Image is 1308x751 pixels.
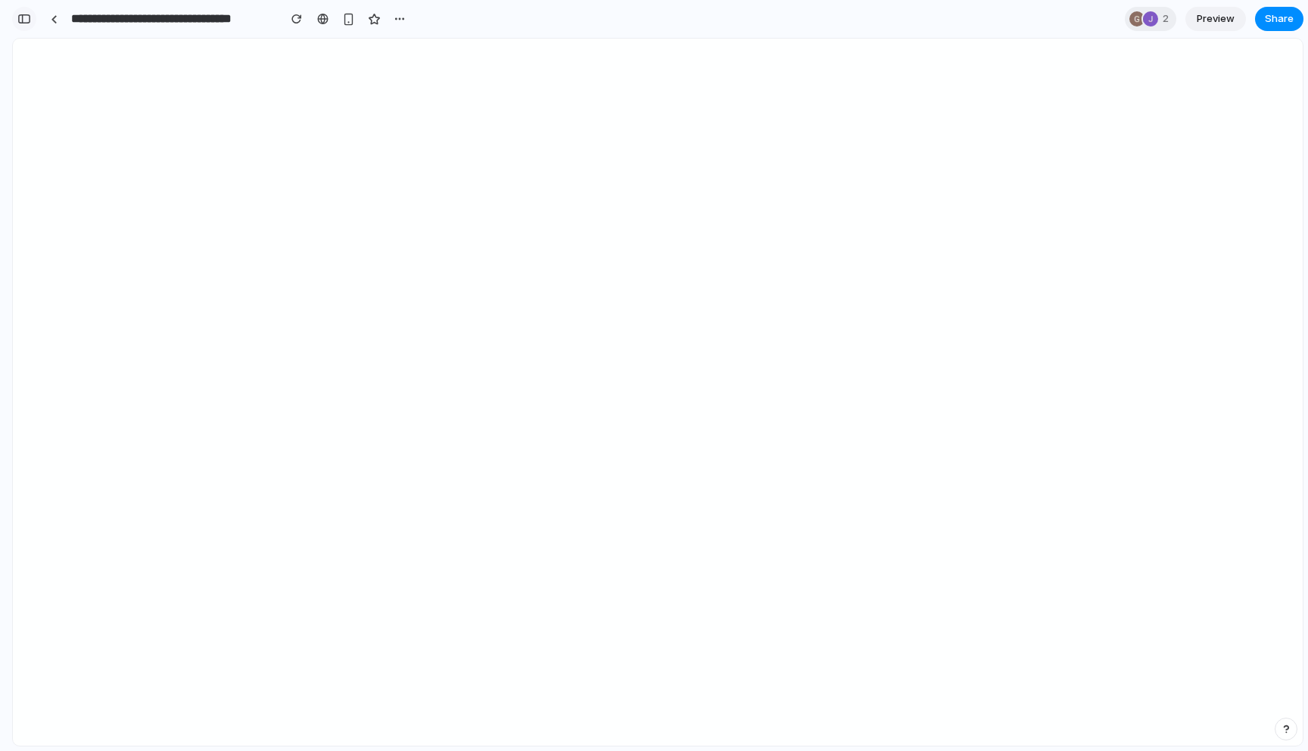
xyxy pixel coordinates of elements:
button: Share [1255,7,1303,31]
span: Preview [1197,11,1235,26]
div: 2 [1125,7,1176,31]
span: 2 [1163,11,1173,26]
a: Preview [1185,7,1246,31]
span: Share [1265,11,1294,26]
